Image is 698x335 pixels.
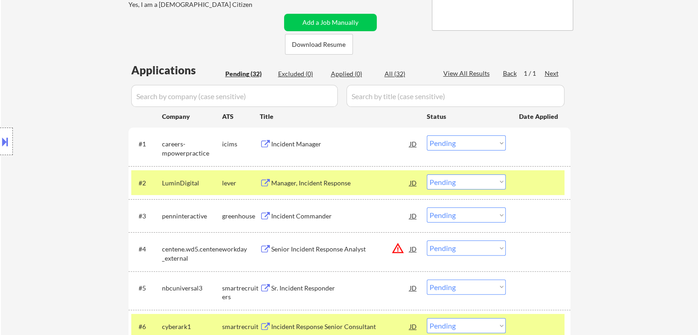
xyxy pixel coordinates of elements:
[409,318,418,335] div: JD
[162,140,222,157] div: careers-mpowerpractice
[331,69,377,78] div: Applied (0)
[346,85,564,107] input: Search by title (case sensitive)
[391,242,404,255] button: warning_amber
[222,284,260,301] div: smartrecruiters
[278,69,324,78] div: Excluded (0)
[409,279,418,296] div: JD
[284,14,377,31] button: Add a Job Manually
[503,69,518,78] div: Back
[162,245,222,262] div: centene.wd5.centene_external
[524,69,545,78] div: 1 / 1
[427,108,506,124] div: Status
[162,179,222,188] div: LuminDigital
[162,284,222,293] div: nbcuniversal3
[285,34,353,55] button: Download Resume
[385,69,430,78] div: All (32)
[222,245,260,254] div: workday
[222,112,260,121] div: ATS
[260,112,418,121] div: Title
[222,140,260,149] div: icims
[271,322,410,331] div: Incident Response Senior Consultant
[409,240,418,257] div: JD
[519,112,559,121] div: Date Applied
[139,245,155,254] div: #4
[409,174,418,191] div: JD
[162,112,222,121] div: Company
[162,212,222,221] div: penninteractive
[409,135,418,152] div: JD
[271,284,410,293] div: Sr. Incident Responder
[139,284,155,293] div: #5
[409,207,418,224] div: JD
[545,69,559,78] div: Next
[271,212,410,221] div: Incident Commander
[271,140,410,149] div: Incident Manager
[131,85,338,107] input: Search by company (case sensitive)
[271,179,410,188] div: Manager, Incident Response
[225,69,271,78] div: Pending (32)
[222,212,260,221] div: greenhouse
[443,69,492,78] div: View All Results
[271,245,410,254] div: Senior Incident Response Analyst
[131,65,222,76] div: Applications
[162,322,222,331] div: cyberark1
[139,322,155,331] div: #6
[222,179,260,188] div: lever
